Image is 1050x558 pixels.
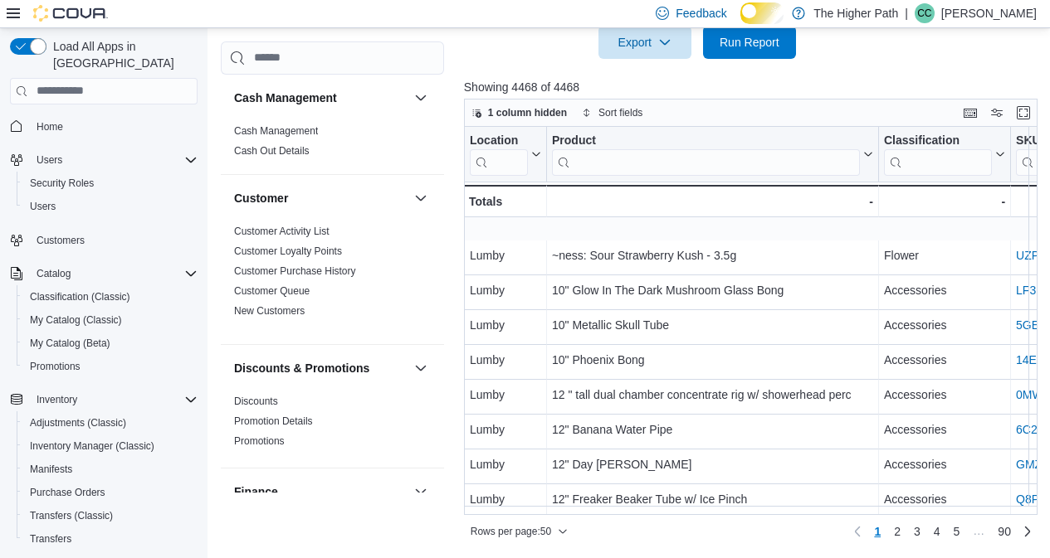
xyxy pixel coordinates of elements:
div: Accessories [884,488,1005,508]
button: Transfers (Classic) [17,504,204,527]
div: Lumby [470,419,541,439]
div: - [552,192,873,211]
span: 2 [894,523,901,540]
span: Promotions [234,434,285,448]
a: Customer Loyalty Points [234,245,342,257]
a: New Customers [234,305,305,317]
span: Transfers (Classic) [23,506,198,526]
a: Page 4 of 90 [927,518,947,545]
div: 12" Day [PERSON_NAME] [552,454,873,473]
span: Customer Loyalty Points [234,245,342,258]
span: Purchase Orders [30,486,105,499]
a: Promotions [234,435,285,447]
span: 4 [934,523,940,540]
div: 10" Metallic Skull Tube [552,314,873,334]
button: Home [3,114,204,138]
span: Transfers (Classic) [30,509,113,522]
span: 3 [914,523,921,540]
div: - [884,192,1005,211]
div: Lumby [470,279,541,299]
button: Customer [234,190,408,206]
input: Dark Mode [740,2,784,24]
div: Accessories [884,384,1005,404]
span: Adjustments (Classic) [23,413,198,433]
span: Catalog [37,267,71,280]
h3: Discounts & Promotions [234,360,369,376]
button: Customers [3,228,204,252]
a: Cash Management [234,125,318,137]
button: Cash Management [411,88,431,108]
button: Cash Management [234,90,408,106]
div: 12 " tall dual chamber concentrate rig w/ showerhead perc [552,384,873,404]
a: Page 90 of 90 [991,518,1018,545]
span: 1 [874,523,881,540]
span: Classification (Classic) [30,290,130,303]
a: Promotions [23,357,87,376]
span: Promotions [23,357,198,376]
button: Inventory [3,388,204,411]
button: Rows per page:50 [464,522,574,541]
div: Totals [469,192,541,211]
button: Location [470,133,541,175]
nav: Pagination for preceding grid [847,518,1038,545]
span: Catalog [30,264,198,284]
button: Users [3,148,204,172]
div: Cash Management [221,121,444,174]
div: Lumby [470,314,541,334]
button: My Catalog (Beta) [17,332,204,355]
button: Page 1 of 90 [867,518,887,545]
a: Classification (Classic) [23,287,137,307]
h3: Cash Management [234,90,337,106]
span: Home [30,116,198,137]
span: Discounts [234,395,278,408]
a: My Catalog (Classic) [23,310,129,330]
button: Display options [987,103,1007,123]
a: Manifests [23,459,79,479]
div: Lumby [470,349,541,369]
button: Sort fields [575,103,649,123]
button: 1 column hidden [465,103,574,123]
div: Flower [884,245,1005,264]
button: Finance [411,482,431,502]
span: My Catalog (Beta) [23,333,198,353]
span: Customer Purchase History [234,264,356,278]
div: 12" Banana Water Pipe [552,419,873,439]
div: Product [552,133,860,148]
span: Transfers [23,529,198,549]
div: Discounts & Promotions [221,391,444,468]
a: Discounts [234,395,278,407]
div: 10" Phoenix Bong [552,349,873,369]
button: Catalog [3,262,204,285]
span: Feedback [676,5,726,22]
button: Run Report [703,26,796,59]
button: Customer [411,188,431,208]
div: 12" Freaker Beaker Tube w/ Ice Pinch [552,488,873,508]
span: Export [608,26,681,59]
button: Previous page [847,522,867,541]
h3: Customer [234,190,288,206]
span: 1 column hidden [488,106,567,119]
span: Manifests [30,463,72,476]
button: Product [552,133,873,175]
span: My Catalog (Classic) [30,313,122,327]
button: Purchase Orders [17,481,204,504]
a: Cash Out Details [234,145,310,157]
span: 90 [998,523,1011,540]
span: Adjustments (Classic) [30,416,126,429]
a: Purchase Orders [23,483,112,502]
div: Product [552,133,860,175]
div: Classification [884,133,992,175]
div: ~ness: Sour Strawberry Kush - 3.5g [552,245,873,264]
button: Discounts & Promotions [234,360,408,376]
p: [PERSON_NAME] [941,3,1037,23]
button: My Catalog (Classic) [17,308,204,332]
a: Customer Queue [234,285,310,297]
span: Security Roles [23,173,198,193]
p: | [905,3,908,23]
span: Customers [30,230,198,250]
button: Promotions [17,355,204,378]
button: Adjustments (Classic) [17,411,204,434]
a: Page 5 of 90 [947,518,967,545]
ul: Pagination for preceding grid [867,518,1018,545]
a: Transfers [23,529,78,549]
